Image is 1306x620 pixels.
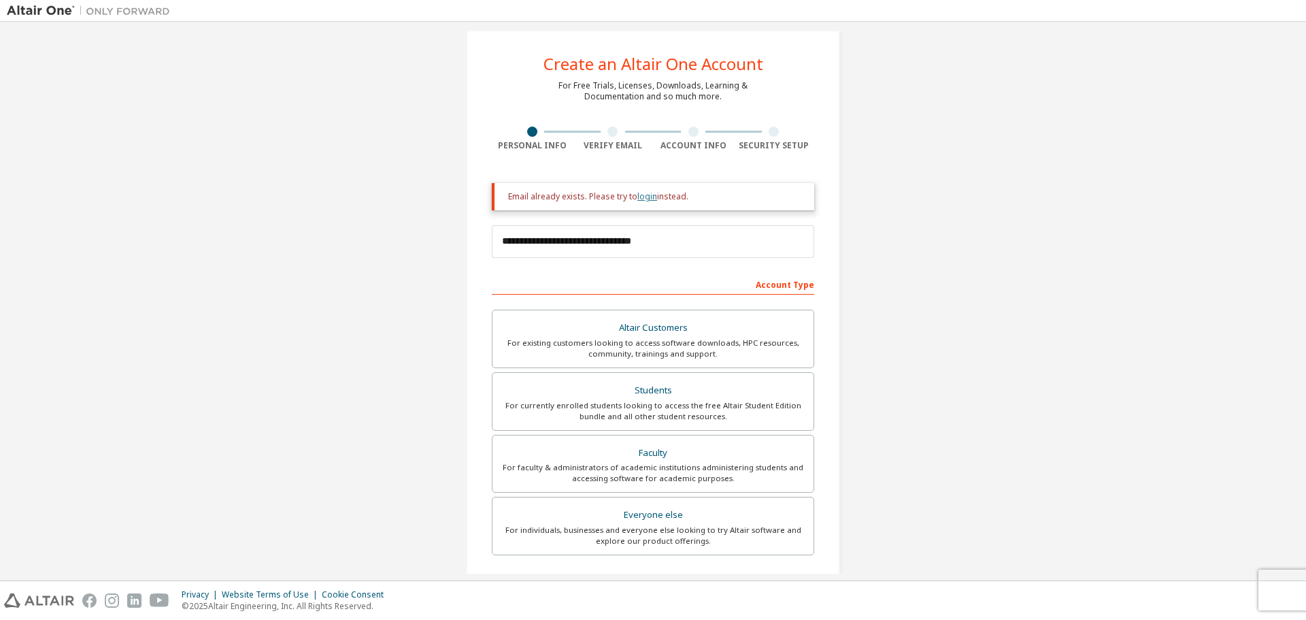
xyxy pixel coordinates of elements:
[573,140,654,151] div: Verify Email
[150,593,169,608] img: youtube.svg
[182,600,392,612] p: © 2025 Altair Engineering, Inc. All Rights Reserved.
[127,593,141,608] img: linkedin.svg
[653,140,734,151] div: Account Info
[501,506,805,525] div: Everyone else
[222,589,322,600] div: Website Terms of Use
[543,56,763,72] div: Create an Altair One Account
[182,589,222,600] div: Privacy
[501,381,805,400] div: Students
[492,273,814,295] div: Account Type
[734,140,815,151] div: Security Setup
[558,80,748,102] div: For Free Trials, Licenses, Downloads, Learning & Documentation and so much more.
[492,140,573,151] div: Personal Info
[501,525,805,546] div: For individuals, businesses and everyone else looking to try Altair software and explore our prod...
[322,589,392,600] div: Cookie Consent
[508,191,803,202] div: Email already exists. Please try to instead.
[501,319,805,338] div: Altair Customers
[637,191,657,202] a: login
[105,593,119,608] img: instagram.svg
[501,338,805,359] div: For existing customers looking to access software downloads, HPC resources, community, trainings ...
[4,593,74,608] img: altair_logo.svg
[501,444,805,463] div: Faculty
[82,593,97,608] img: facebook.svg
[501,400,805,422] div: For currently enrolled students looking to access the free Altair Student Edition bundle and all ...
[501,462,805,484] div: For faculty & administrators of academic institutions administering students and accessing softwa...
[7,4,177,18] img: Altair One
